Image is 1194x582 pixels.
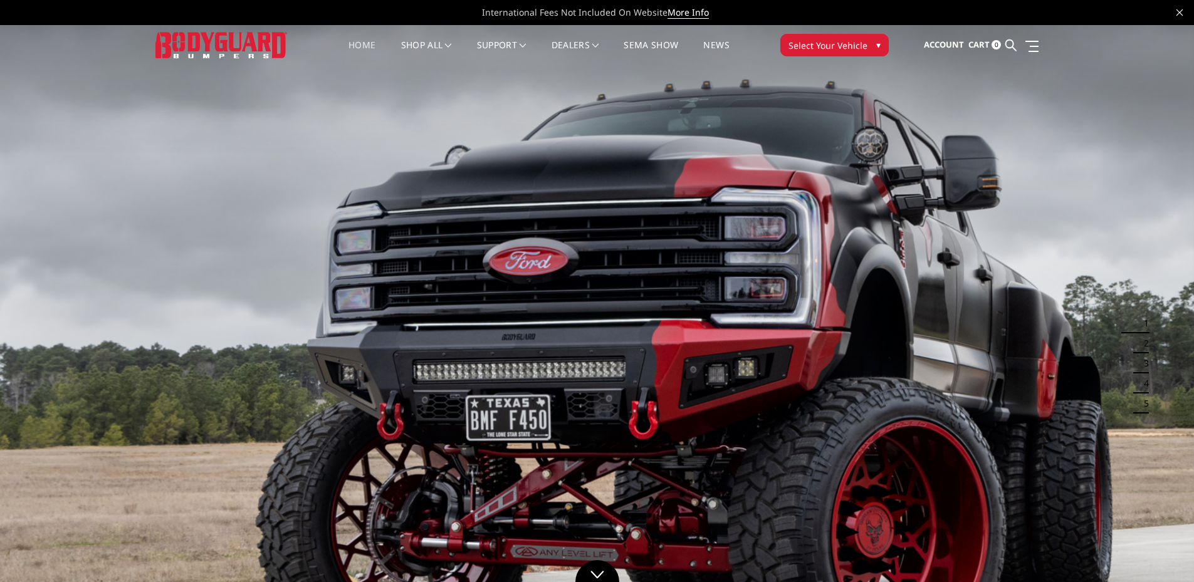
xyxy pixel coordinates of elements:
[992,40,1001,49] span: 0
[348,41,375,65] a: Home
[575,560,619,582] a: Click to Down
[477,41,526,65] a: Support
[401,41,452,65] a: shop all
[924,28,964,62] a: Account
[924,39,964,50] span: Account
[1136,393,1149,413] button: 5 of 5
[788,39,867,52] span: Select Your Vehicle
[968,39,990,50] span: Cart
[1136,313,1149,333] button: 1 of 5
[624,41,678,65] a: SEMA Show
[1136,333,1149,353] button: 2 of 5
[703,41,729,65] a: News
[155,32,287,58] img: BODYGUARD BUMPERS
[1136,373,1149,393] button: 4 of 5
[668,6,709,19] a: More Info
[552,41,599,65] a: Dealers
[968,28,1001,62] a: Cart 0
[876,38,881,51] span: ▾
[780,34,889,56] button: Select Your Vehicle
[1136,353,1149,373] button: 3 of 5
